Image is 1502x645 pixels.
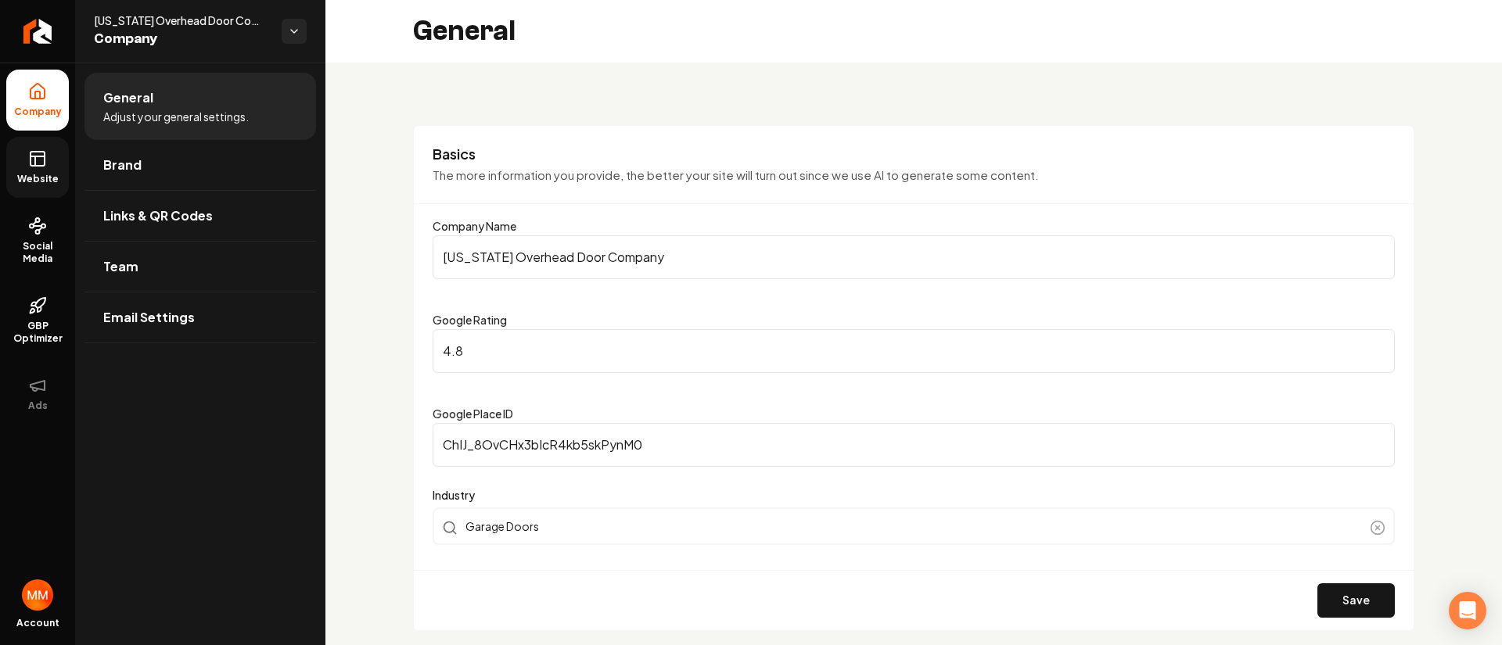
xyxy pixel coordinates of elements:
a: Links & QR Codes [84,191,316,241]
img: Matthew Meyer [22,579,53,611]
span: Team [103,257,138,276]
span: Company [94,28,269,50]
span: Account [16,617,59,629]
h3: Basics [433,145,1395,163]
label: Google Rating [433,313,507,327]
a: GBP Optimizer [6,284,69,357]
label: Company Name [433,219,516,233]
a: Brand [84,140,316,190]
input: Company Name [433,235,1395,279]
a: Team [84,242,316,292]
span: Email Settings [103,308,195,327]
label: Google Place ID [433,407,513,421]
a: Email Settings [84,292,316,342]
input: Google Rating [433,329,1395,373]
button: Open user button [22,579,53,611]
span: GBP Optimizer [6,320,69,345]
span: Social Media [6,240,69,265]
span: Adjust your general settings. [103,109,249,124]
span: [US_STATE] Overhead Door Company [94,13,269,28]
input: Google Place ID [433,423,1395,467]
span: Brand [103,156,142,174]
span: Website [11,173,65,185]
span: Links & QR Codes [103,206,213,225]
a: Website [6,137,69,198]
span: Ads [22,400,54,412]
label: Industry [433,486,1395,504]
span: Company [8,106,68,118]
button: Ads [6,364,69,425]
h2: General [413,16,516,47]
span: General [103,88,153,107]
img: Rebolt Logo [23,19,52,44]
a: Social Media [6,204,69,278]
div: Open Intercom Messenger [1449,592,1486,629]
p: The more information you provide, the better your site will turn out since we use AI to generate ... [433,167,1395,185]
button: Save [1317,583,1395,618]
